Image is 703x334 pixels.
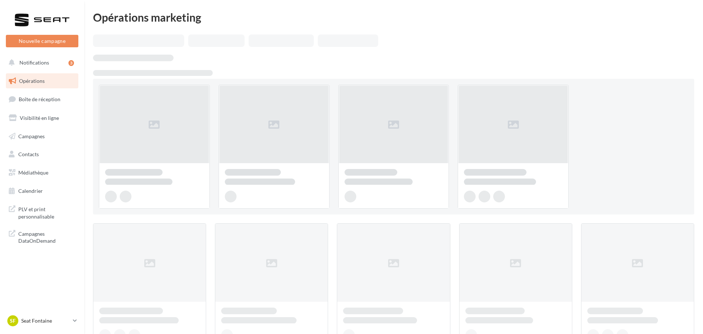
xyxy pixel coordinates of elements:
[18,188,43,194] span: Calendrier
[21,317,70,324] p: Seat Fontaine
[20,115,59,121] span: Visibilité en ligne
[19,59,49,66] span: Notifications
[4,165,80,180] a: Médiathèque
[18,151,39,157] span: Contacts
[6,314,78,328] a: SF Seat Fontaine
[10,317,16,324] span: SF
[4,201,80,223] a: PLV et print personnalisable
[19,78,45,84] span: Opérations
[4,110,80,126] a: Visibilité en ligne
[6,35,78,47] button: Nouvelle campagne
[93,12,694,23] div: Opérations marketing
[18,229,75,245] span: Campagnes DataOnDemand
[4,183,80,199] a: Calendrier
[18,133,45,139] span: Campagnes
[4,147,80,162] a: Contacts
[68,60,74,66] div: 3
[19,96,60,102] span: Boîte de réception
[4,55,77,70] button: Notifications 3
[4,129,80,144] a: Campagnes
[4,91,80,107] a: Boîte de réception
[18,169,48,176] span: Médiathèque
[4,226,80,247] a: Campagnes DataOnDemand
[4,73,80,89] a: Opérations
[18,204,75,220] span: PLV et print personnalisable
